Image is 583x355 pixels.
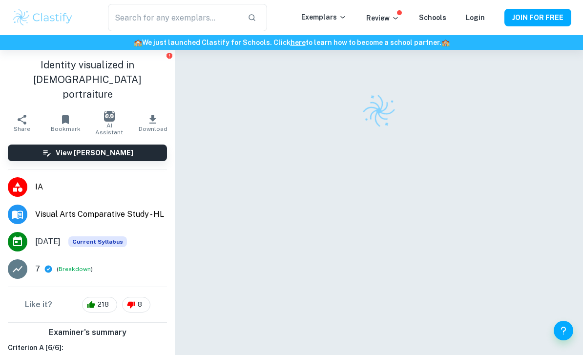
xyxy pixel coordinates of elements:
[35,263,40,275] p: 7
[2,37,581,48] h6: We just launched Clastify for Schools. Click to learn how to become a school partner.
[44,109,88,137] button: Bookmark
[25,299,52,311] h6: Like it?
[122,297,150,313] div: 8
[4,327,171,338] h6: Examiner's summary
[57,265,93,274] span: ( )
[12,8,74,27] img: Clastify logo
[139,125,167,132] span: Download
[104,111,115,122] img: AI Assistant
[51,125,81,132] span: Bookmark
[134,39,142,46] span: 🏫
[8,145,167,161] button: View [PERSON_NAME]
[68,236,127,247] div: This exemplar is based on the current syllabus. Feel free to refer to it for inspiration/ideas wh...
[68,236,127,247] span: Current Syllabus
[366,13,399,23] p: Review
[35,181,167,193] span: IA
[92,300,114,310] span: 218
[301,12,347,22] p: Exemplars
[87,109,131,137] button: AI Assistant
[466,14,485,21] a: Login
[166,52,173,59] button: Report issue
[82,297,117,313] div: 218
[93,122,125,136] span: AI Assistant
[441,39,450,46] span: 🏫
[14,125,30,132] span: Share
[358,90,399,131] img: Clastify logo
[291,39,306,46] a: here
[504,9,571,26] button: JOIN FOR FREE
[59,265,91,273] button: Breakdown
[131,109,175,137] button: Download
[8,58,167,102] h1: Identity visualized in [DEMOGRAPHIC_DATA] portraiture
[35,236,61,248] span: [DATE]
[35,209,167,220] span: Visual Arts Comparative Study - HL
[56,147,133,158] h6: View [PERSON_NAME]
[108,4,240,31] input: Search for any exemplars...
[554,321,573,340] button: Help and Feedback
[8,342,167,353] h6: Criterion A [ 6 / 6 ]:
[132,300,147,310] span: 8
[419,14,446,21] a: Schools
